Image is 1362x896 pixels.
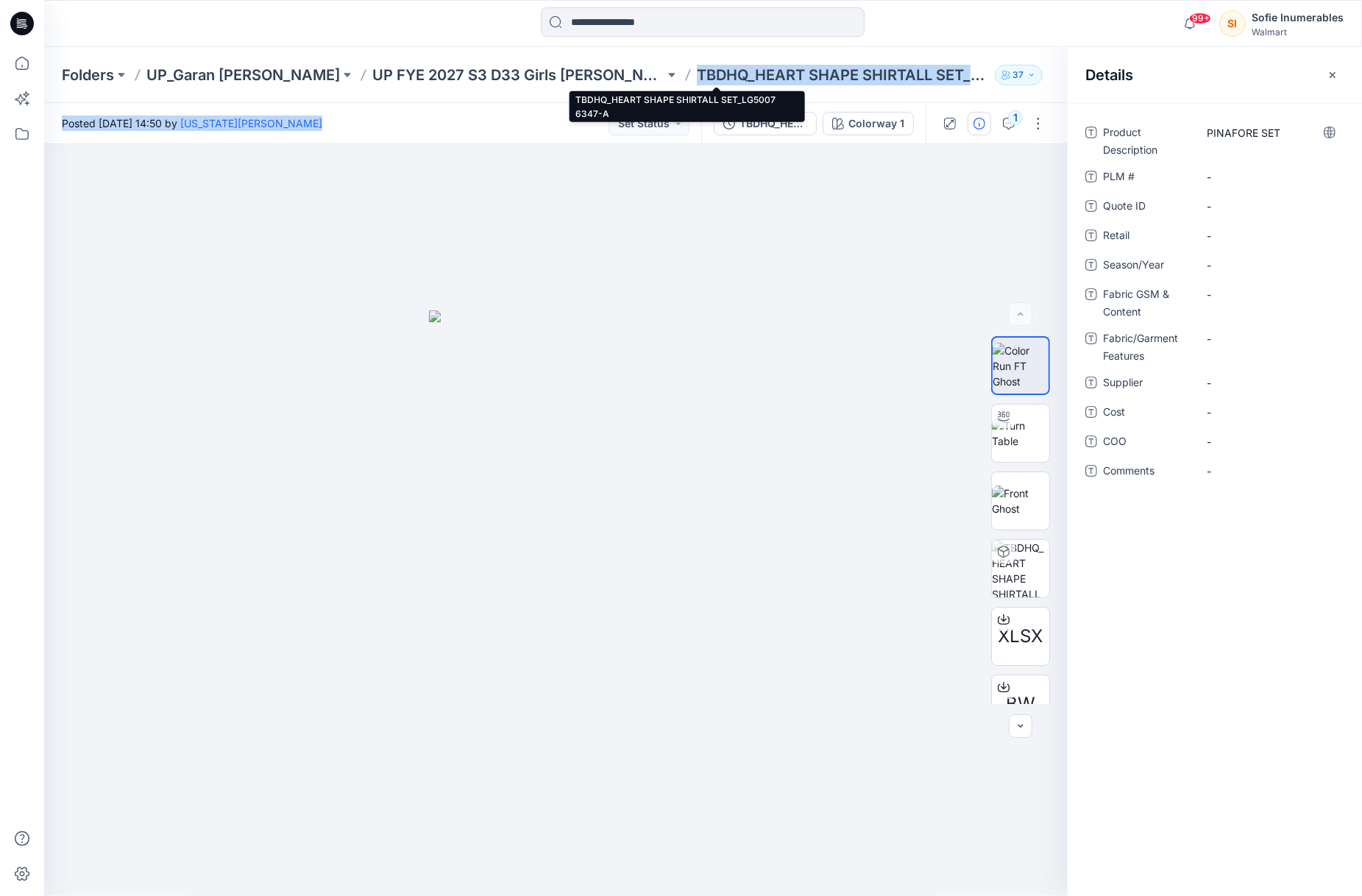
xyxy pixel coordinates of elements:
div: Walmart [1252,26,1344,38]
p: 37 [1013,67,1024,83]
span: Comments [1103,462,1191,483]
span: - [1207,199,1335,214]
div: SI [1219,10,1246,37]
span: Posted [DATE] 14:50 by [62,115,322,131]
span: Fabric/Garment Features [1103,330,1191,365]
div: Colorway 1 [848,115,904,132]
span: - [1207,405,1335,420]
a: Folders [62,65,114,85]
img: Front Ghost [992,486,1049,516]
span: - [1207,331,1335,346]
span: - [1207,375,1335,391]
button: 1 [997,112,1021,135]
span: Cost [1103,403,1191,424]
span: Product Description [1103,124,1191,159]
img: eyJhbGciOiJIUzI1NiIsImtpZCI6IjAiLCJzbHQiOiJzZXMiLCJ0eXAiOiJKV1QifQ.eyJkYXRhIjp7InR5cGUiOiJzdG9yYW... [429,310,684,896]
span: - [1207,228,1335,243]
span: Quote ID [1103,197,1191,218]
span: - [1207,169,1335,185]
span: 99+ [1189,13,1211,24]
img: Turn Table [992,418,1049,449]
button: TBDHQ_HEART SHAPE SHIRTALL SET_LG5007 6347-A [714,112,817,135]
span: BW [1006,691,1035,717]
span: - [1207,463,1335,479]
h2: Details [1085,66,1133,84]
p: TBDHQ_HEART SHAPE SHIRTALL SET_LG5007 6347-A [697,65,989,85]
img: TBDHQ_HEART SHAPE SHIRTALL SET_LG5007 6347-A TEE Colorway 1 [992,540,1049,597]
span: - [1207,434,1335,449]
div: TBDHQ_HEART SHAPE SHIRTALL SET_LG5007 6347-A [739,115,807,132]
div: Sofie Inumerables [1252,9,1344,26]
span: COO [1103,433,1191,453]
span: - [1207,257,1335,273]
button: Details [968,112,991,135]
span: Retail [1103,227,1191,247]
a: UP FYE 2027 S3 D33 Girls [PERSON_NAME] [372,65,664,85]
span: PINAFORE SET [1207,125,1335,141]
span: PLM # [1103,168,1191,188]
span: Fabric GSM & Content [1103,285,1191,321]
span: Season/Year [1103,256,1191,277]
a: UP_Garan [PERSON_NAME] [146,65,340,85]
span: XLSX [999,623,1043,650]
img: Color Run FT Ghost [993,343,1049,389]
span: - [1207,287,1335,302]
button: Colorway 1 [823,112,914,135]
button: 37 [995,65,1043,85]
div: 1 [1008,110,1023,125]
span: Supplier [1103,374,1191,394]
a: [US_STATE][PERSON_NAME] [180,117,322,129]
